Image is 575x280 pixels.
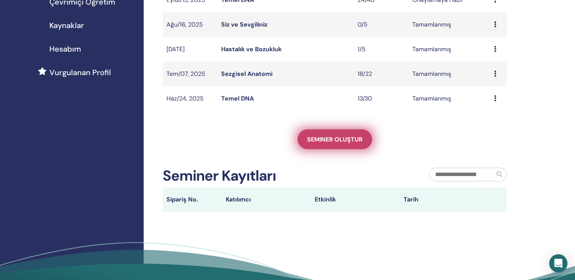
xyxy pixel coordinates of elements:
td: Tamamlanmış [408,62,490,87]
td: Ağu/16, 2025 [163,13,217,37]
span: Vurgulanan Profil [49,67,111,78]
th: Etkinlik [311,187,400,212]
td: Haz/24, 2025 [163,87,217,111]
td: Tamamlanmış [408,37,490,62]
td: 1/5 [354,37,409,62]
span: Seminer oluştur [307,135,363,143]
a: Seminer oluştur [298,129,372,149]
span: Hesabım [49,43,81,55]
a: Sezgisel Anatomi [221,70,272,78]
td: [DATE] [163,37,217,62]
a: Hastalık ve Bozukluk [221,45,282,53]
td: 18/22 [354,62,409,87]
td: 13/30 [354,87,409,111]
td: Tamamlanmış [408,87,490,111]
span: Kaynaklar [49,20,84,31]
td: 0/5 [354,13,409,37]
a: Temel DNA [221,94,254,102]
th: Katılımcı [222,187,311,212]
th: Sipariş No. [163,187,222,212]
td: Tamamlanmış [408,13,490,37]
div: Intercom Messenger'ı açın [549,254,567,272]
td: Tem/07, 2025 [163,62,217,87]
th: Tarih [400,187,489,212]
a: Siz ve Sevgiliniz [221,20,268,28]
h2: Seminer Kayıtları [163,167,276,185]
